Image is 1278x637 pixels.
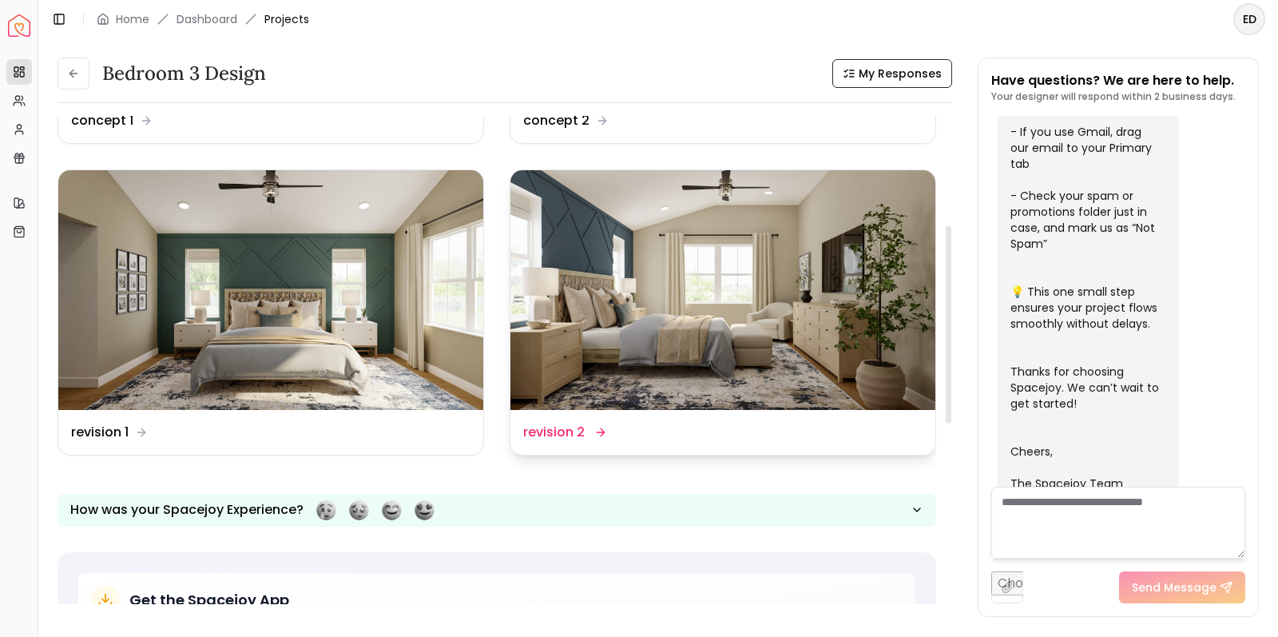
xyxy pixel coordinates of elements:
[859,66,942,82] span: My Responses
[58,169,484,455] a: revision 1revision 1
[510,169,936,455] a: revision 2revision 2
[523,423,585,442] dd: revision 2
[71,423,129,442] dd: revision 1
[832,59,952,88] button: My Responses
[1235,5,1264,34] span: ED
[523,111,589,130] dd: concept 2
[510,170,935,409] img: revision 2
[264,11,309,27] span: Projects
[8,14,30,37] a: Spacejoy
[8,14,30,37] img: Spacejoy Logo
[129,589,289,611] h5: Get the Spacejoy App
[116,11,149,27] a: Home
[58,494,936,527] button: How was your Spacejoy Experience?Feeling terribleFeeling badFeeling goodFeeling awesome
[177,11,237,27] a: Dashboard
[991,71,1236,90] p: Have questions? We are here to help.
[97,11,309,27] nav: breadcrumb
[1233,3,1265,35] button: ED
[102,61,266,86] h3: Bedroom 3 design
[71,111,133,130] dd: concept 1
[58,170,483,409] img: revision 1
[70,500,304,520] p: How was your Spacejoy Experience?
[991,90,1236,103] p: Your designer will respond within 2 business days.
